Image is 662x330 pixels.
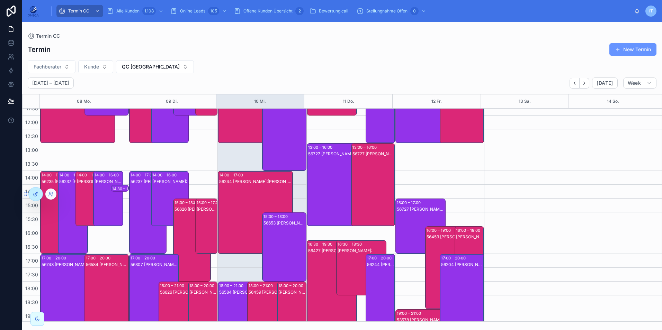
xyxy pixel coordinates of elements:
[397,317,470,323] div: 53578 [PERSON_NAME]:[PERSON_NAME]
[609,43,656,56] button: New Termin
[59,172,85,178] div: 14:00 – 17:00
[93,171,123,226] div: 14:00 – 16:00[PERSON_NAME]:
[152,179,188,184] div: [PERSON_NAME]:
[105,5,167,17] a: Alle Kunden1.108
[337,240,386,295] div: 16:30 – 18:30[PERSON_NAME]:
[131,255,157,262] div: 17:00 – 20:00
[219,179,292,184] div: 56244 [PERSON_NAME]:[PERSON_NAME]
[519,94,531,108] button: 13 Sa.
[131,179,166,184] div: 56237 [PERSON_NAME]:[PERSON_NAME]
[208,7,219,15] div: 105
[36,33,60,39] span: Termin CC
[219,172,245,178] div: 14:00 – 17:00
[173,199,211,281] div: 15:00 – 18:0056626 [PERSON_NAME]:[PERSON_NAME]
[307,240,357,323] div: 16:30 – 19:3056427 [PERSON_NAME]:[PERSON_NAME]
[197,207,217,212] div: [PERSON_NAME]:
[24,230,40,236] span: 16:00
[28,33,60,39] a: Termin CC
[308,248,356,254] div: 56427 [PERSON_NAME]:[PERSON_NAME]
[623,77,656,89] button: Week
[319,8,348,14] span: Bewertung call
[129,171,167,254] div: 14:00 – 17:0056237 [PERSON_NAME]:[PERSON_NAME]
[77,94,91,108] div: 08 Mo.
[307,144,382,226] div: 13:00 – 16:0056727 [PERSON_NAME]:[PERSON_NAME]
[86,255,112,262] div: 17:00 – 20:00
[307,5,353,17] a: Bewertung call
[86,262,128,267] div: 56584 [PERSON_NAME]:[PERSON_NAME]
[338,241,364,248] div: 16:30 – 18:30
[44,3,634,19] div: scrollable content
[196,199,217,254] div: 15:00 – 17:00[PERSON_NAME]:
[24,299,40,305] span: 18:30
[219,282,245,289] div: 18:00 – 21:00
[431,94,442,108] button: 12 Fr.
[343,94,354,108] button: 11 Do.
[166,94,178,108] button: 09 Di.
[295,7,304,15] div: 2
[77,172,103,178] div: 14:00 – 16:00
[42,262,115,267] div: 56743 [PERSON_NAME]:[PERSON_NAME]
[78,60,113,73] button: Select Button
[649,8,653,14] span: IT
[189,282,216,289] div: 18:00 – 20:00
[197,199,222,206] div: 15:00 – 17:00
[95,179,123,184] div: [PERSON_NAME]:
[352,144,378,151] div: 13:00 – 16:00
[397,207,445,212] div: 56727 [PERSON_NAME]:[PERSON_NAME]
[24,147,40,153] span: 13:00
[24,272,40,277] span: 17:30
[607,94,619,108] button: 14 So.
[218,171,293,254] div: 14:00 – 17:0056244 [PERSON_NAME]:[PERSON_NAME]
[59,179,87,184] div: 56237 [PERSON_NAME]:[PERSON_NAME]
[151,171,188,226] div: 14:00 – 16:00[PERSON_NAME]:
[131,262,179,267] div: 56307 [PERSON_NAME]:[PERSON_NAME]
[24,285,40,291] span: 18:00
[352,151,395,157] div: 56727 [PERSON_NAME]:[PERSON_NAME]
[410,7,419,15] div: 0
[262,88,306,171] div: 11:00 – 14:0056751 [PERSON_NAME]:[PERSON_NAME]
[426,227,475,309] div: 16:00 – 19:0056459 [PERSON_NAME]:Sahra El Oirdi
[441,262,483,267] div: 56204 [PERSON_NAME]:[PERSON_NAME]
[112,185,138,192] div: 14:30 – 14:45
[263,213,289,220] div: 15:30 – 18:00
[32,80,69,86] h2: [DATE] – [DATE]
[95,172,120,178] div: 14:00 – 16:00
[219,290,267,295] div: 56584 [PERSON_NAME]:[PERSON_NAME]
[131,172,156,178] div: 14:00 – 17:00
[308,144,334,151] div: 13:00 – 16:00
[42,255,68,262] div: 17:00 – 20:00
[180,8,205,14] span: Online Leads
[355,5,430,17] a: Stellungnahme Offen0
[308,151,381,157] div: 56727 [PERSON_NAME]:[PERSON_NAME]
[168,5,230,17] a: Online Leads105
[24,133,40,139] span: 12:30
[455,227,484,281] div: 16:00 – 18:00[PERSON_NAME]:
[24,161,40,167] span: 13:30
[278,290,306,295] div: [PERSON_NAME]:
[427,234,475,240] div: 56459 [PERSON_NAME]:Sahra El Oirdi
[34,63,61,70] span: Fachberater
[249,282,275,289] div: 18:00 – 21:00
[84,63,99,70] span: Kunde
[175,207,210,212] div: 56626 [PERSON_NAME]:[PERSON_NAME]
[160,290,208,295] div: 56626 [PERSON_NAME]:[PERSON_NAME]
[367,255,393,262] div: 17:00 – 20:00
[263,220,306,226] div: 56653 [PERSON_NAME]:N7na [PERSON_NAME]
[249,290,297,295] div: 56459 [PERSON_NAME]:[PERSON_NAME]
[160,282,186,289] div: 18:00 – 21:00
[24,244,40,250] span: 16:30
[24,202,40,208] span: 15:00
[254,94,266,108] button: 10 Mi.
[24,216,40,222] span: 15:30
[122,63,180,70] span: QC [GEOGRAPHIC_DATA]
[116,8,140,14] span: Alle Kunden
[396,199,445,254] div: 15:00 – 17:0056727 [PERSON_NAME]:[PERSON_NAME]
[628,80,641,86] span: Week
[56,5,103,17] a: Termin CC
[278,282,305,289] div: 18:00 – 20:00
[232,5,306,17] a: Offene Kunden Übersicht2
